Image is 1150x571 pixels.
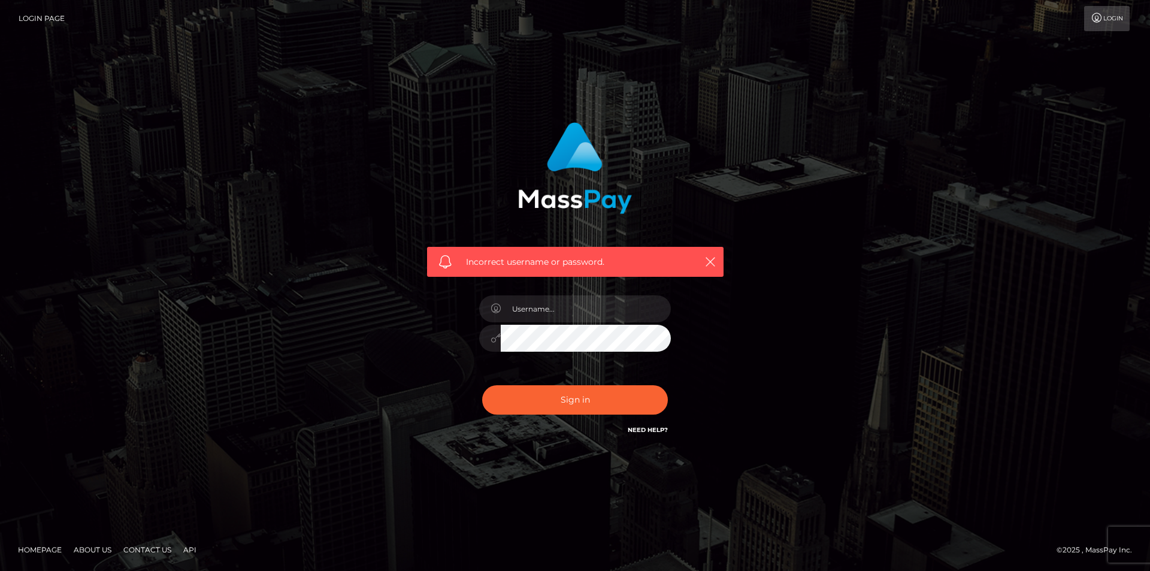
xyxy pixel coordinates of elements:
[178,540,201,559] a: API
[13,540,66,559] a: Homepage
[119,540,176,559] a: Contact Us
[1084,6,1130,31] a: Login
[19,6,65,31] a: Login Page
[482,385,668,415] button: Sign in
[501,295,671,322] input: Username...
[628,426,668,434] a: Need Help?
[1057,543,1141,557] div: © 2025 , MassPay Inc.
[518,122,632,214] img: MassPay Login
[466,256,685,268] span: Incorrect username or password.
[69,540,116,559] a: About Us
